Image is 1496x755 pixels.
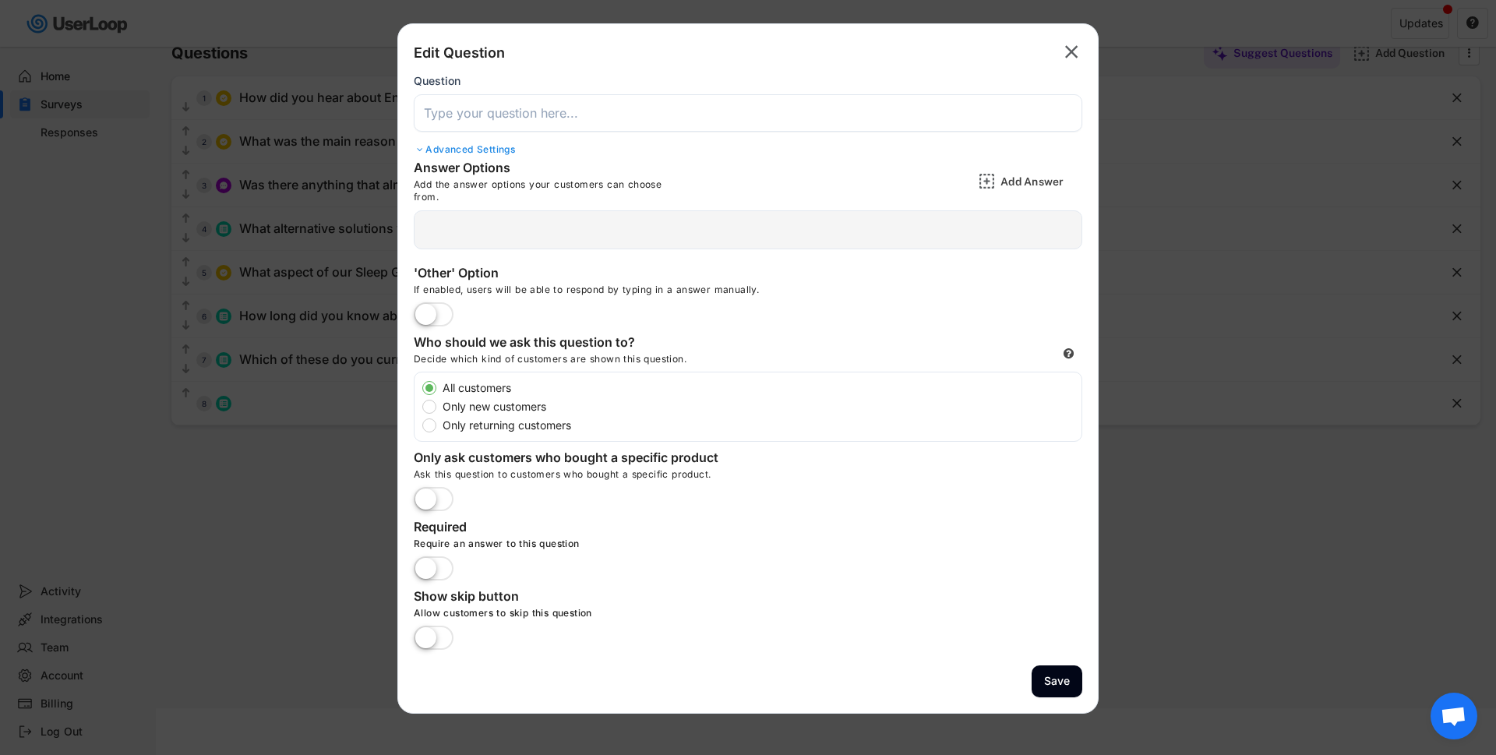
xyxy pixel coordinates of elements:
button: Save [1032,665,1082,697]
div: Only ask customers who bought a specific product [414,450,725,468]
div: Require an answer to this question [414,538,881,556]
label: Only returning customers [438,420,1081,431]
div: 'Other' Option [414,265,725,284]
img: AddMajor.svg [979,173,995,189]
div: Required [414,519,725,538]
div: Allow customers to skip this question [414,607,881,626]
div: Open chat [1431,693,1477,739]
text:  [1065,41,1078,63]
div: Show skip button [414,588,725,607]
div: Edit Question [414,44,505,62]
button:  [1060,40,1082,65]
div: Ask this question to customers who bought a specific product. [414,468,1082,487]
label: All customers [438,383,1081,393]
div: Add the answer options your customers can choose from. [414,178,686,203]
div: Answer Options [414,160,647,178]
div: Add Answer [1000,175,1078,189]
label: Only new customers [438,401,1081,412]
div: Decide which kind of customers are shown this question. [414,353,803,372]
div: Advanced Settings [414,143,1082,156]
div: If enabled, users will be able to respond by typing in a answer manually. [414,284,881,302]
div: Who should we ask this question to? [414,334,725,353]
input: Type your question here... [414,94,1082,132]
div: Question [414,74,460,88]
